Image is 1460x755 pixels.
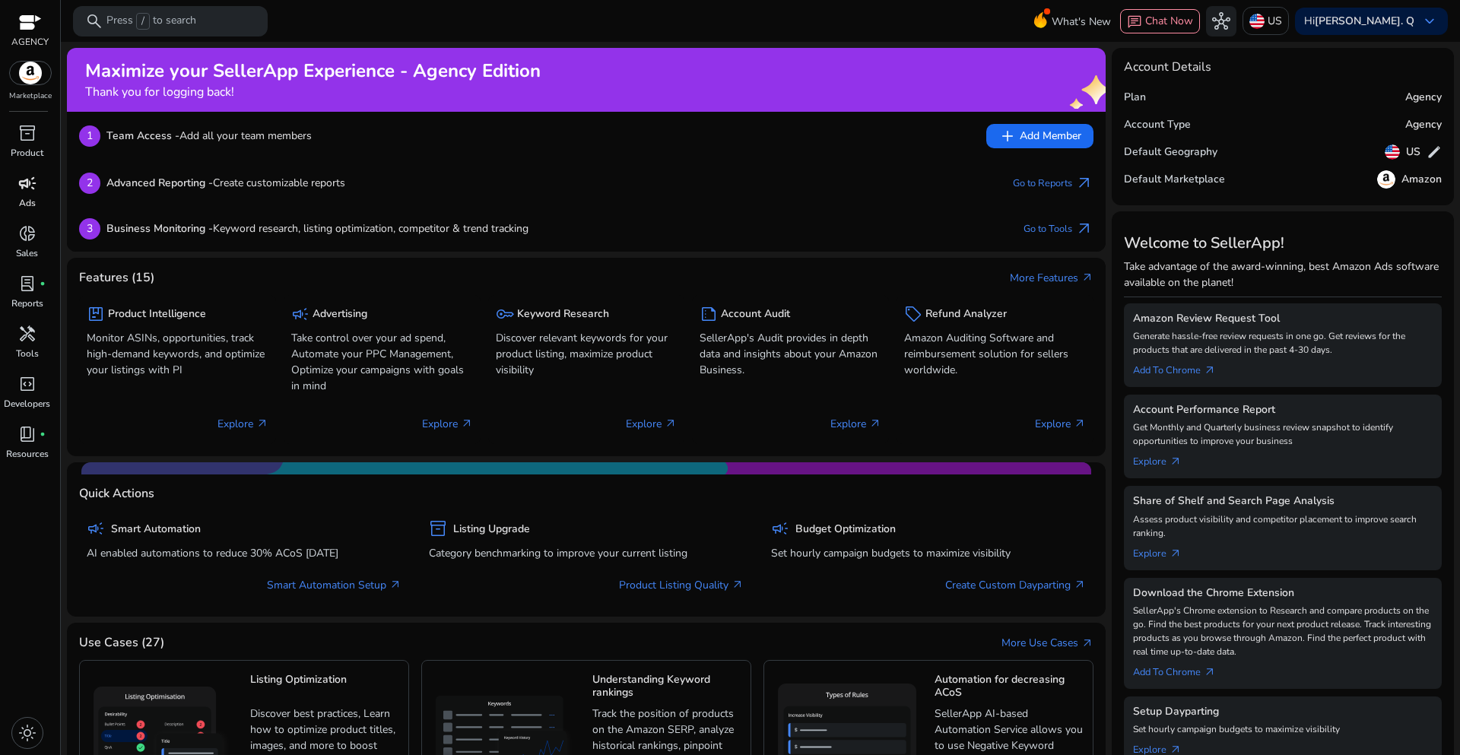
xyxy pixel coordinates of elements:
span: arrow_outward [461,417,473,430]
p: Category benchmarking to improve your current listing [429,545,744,561]
a: Smart Automation Setup [267,577,401,593]
p: Monitor ASINs, opportunities, track high-demand keywords, and optimize your listings with PI [87,330,268,378]
h4: Features (15) [79,271,154,285]
p: Create customizable reports [106,175,345,191]
span: / [136,13,150,30]
h5: Understanding Keyword rankings [592,674,743,700]
p: AGENCY [11,35,49,49]
span: arrow_outward [1170,547,1182,560]
p: Set hourly campaign budgets to maximize visibility [1133,722,1433,736]
p: Explore [830,416,881,432]
h5: Default Geography [1124,146,1217,159]
span: arrow_outward [665,417,677,430]
p: Amazon Auditing Software and reimbursement solution for sellers worldwide. [904,330,1086,378]
span: code_blocks [18,375,36,393]
p: AI enabled automations to reduce 30% ACoS [DATE] [87,545,401,561]
h5: Budget Optimization [795,523,896,536]
span: edit [1427,144,1442,160]
p: Discover relevant keywords for your product listing, maximize product visibility [496,330,678,378]
h5: Account Type [1124,119,1191,132]
p: SellerApp's Chrome extension to Research and compare products on the go. Find the best products f... [1133,604,1433,658]
h5: Account Performance Report [1133,404,1433,417]
h5: Refund Analyzer [925,308,1007,321]
span: Chat Now [1145,14,1193,28]
b: [PERSON_NAME]. Q [1315,14,1414,28]
p: Add all your team members [106,128,312,144]
h4: Quick Actions [79,487,154,501]
p: Reports [11,297,43,310]
img: amazon.svg [1377,170,1395,189]
span: What's New [1052,8,1111,35]
h4: Use Cases (27) [79,636,164,650]
p: Explore [626,416,677,432]
p: Ads [19,196,36,210]
span: book_4 [18,425,36,443]
span: campaign [87,519,105,538]
h5: Listing Optimization [250,674,401,700]
p: Take control over your ad spend, Automate your PPC Management, Optimize your campaigns with goals... [291,330,473,394]
h5: Smart Automation [111,523,201,536]
p: Assess product visibility and competitor placement to improve search ranking. [1133,512,1433,540]
h4: Thank you for logging back! [85,85,541,100]
p: 3 [79,218,100,240]
span: campaign [18,174,36,192]
span: fiber_manual_record [40,431,46,437]
p: Explore [217,416,268,432]
h5: Amazon Review Request Tool [1133,312,1433,325]
p: Keyword research, listing optimization, competitor & trend tracking [106,220,528,236]
h5: Advertising [313,308,367,321]
span: sell [904,305,922,323]
a: Create Custom Dayparting [945,577,1086,593]
h3: Welcome to SellerApp! [1124,234,1442,252]
span: package [87,305,105,323]
span: fiber_manual_record [40,281,46,287]
img: us.svg [1249,14,1265,29]
p: Product [11,146,43,160]
span: arrow_outward [1204,666,1216,678]
span: arrow_outward [1074,417,1086,430]
img: amazon.svg [10,62,51,84]
span: arrow_outward [1075,220,1093,238]
p: Generate hassle-free review requests in one go. Get reviews for the products that are delivered i... [1133,329,1433,357]
p: Get Monthly and Quarterly business review snapshot to identify opportunities to improve your busi... [1133,420,1433,448]
h2: Maximize your SellerApp Experience - Agency Edition [85,60,541,82]
p: Hi [1304,16,1414,27]
a: Add To Chrome [1133,658,1228,680]
span: arrow_outward [1075,174,1093,192]
button: chatChat Now [1120,9,1200,33]
p: Developers [4,397,50,411]
span: hub [1212,12,1230,30]
h5: Share of Shelf and Search Page Analysis [1133,495,1433,508]
p: Take advantage of the award-winning, best Amazon Ads software available on the planet! [1124,259,1442,290]
h5: Agency [1405,119,1442,132]
span: summarize [700,305,718,323]
p: Set hourly campaign budgets to maximize visibility [771,545,1086,561]
span: arrow_outward [732,579,744,591]
span: add [998,127,1017,145]
h5: Download the Chrome Extension [1133,587,1433,600]
h5: US [1406,146,1420,159]
span: light_mode [18,724,36,742]
span: campaign [771,519,789,538]
span: arrow_outward [256,417,268,430]
h5: Setup Dayparting [1133,706,1433,719]
p: Sales [16,246,38,260]
span: arrow_outward [869,417,881,430]
img: us.svg [1385,144,1400,160]
h5: Product Intelligence [108,308,206,321]
span: key [496,305,514,323]
p: Tools [16,347,39,360]
p: Marketplace [9,90,52,102]
p: SellerApp's Audit provides in depth data and insights about your Amazon Business. [700,330,881,378]
h5: Automation for decreasing ACoS [935,674,1085,700]
a: Add To Chrome [1133,357,1228,378]
p: 2 [79,173,100,194]
span: arrow_outward [1074,579,1086,591]
span: inventory_2 [429,519,447,538]
p: Explore [1035,416,1086,432]
b: Business Monitoring - [106,221,213,236]
span: arrow_outward [1081,271,1093,284]
h5: Agency [1405,91,1442,104]
h5: Amazon [1401,173,1442,186]
p: Explore [422,416,473,432]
